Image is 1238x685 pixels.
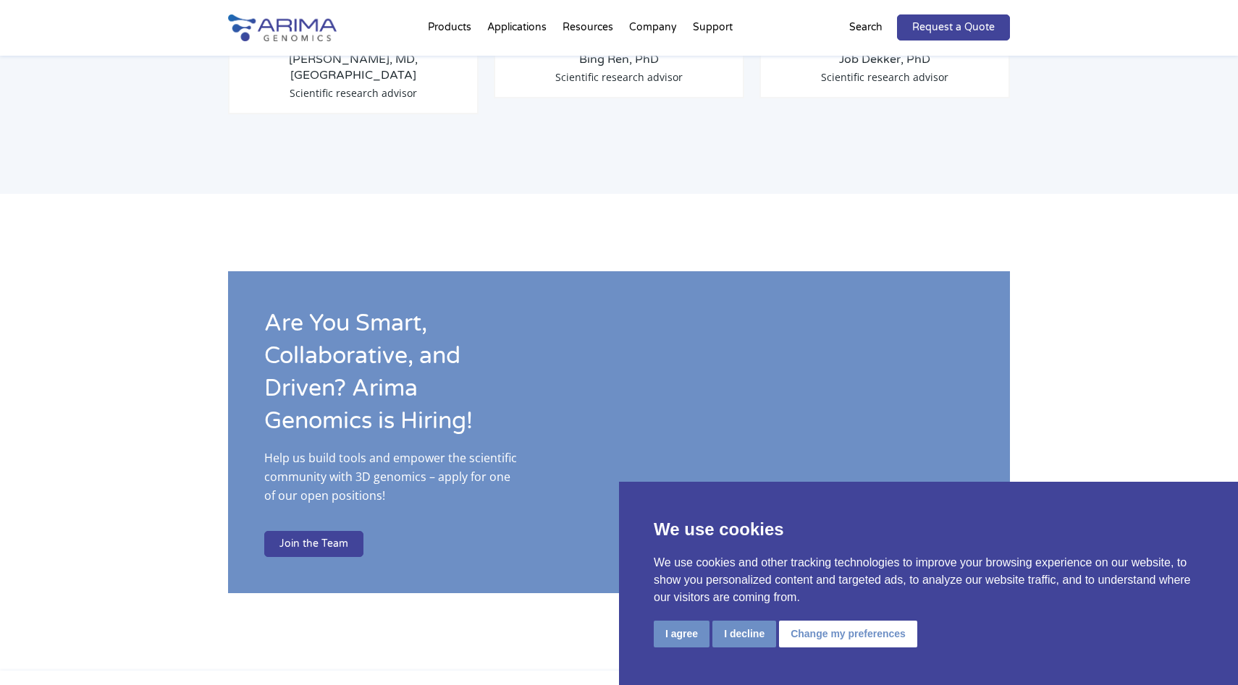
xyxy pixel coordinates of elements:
[712,621,776,647] button: I decline
[849,18,883,37] p: Search
[897,14,1010,41] a: Request a Quote
[228,14,337,41] img: Arima-Genomics-logo
[654,516,1203,543] p: We use cookies
[264,307,522,448] h2: Are You Smart, Collaborative, and Driven? Arima Genomics is Hiring!
[290,86,417,100] span: Scientific research advisor
[654,554,1203,606] p: We use cookies and other tracking technologies to improve your browsing experience on our website...
[555,70,683,84] span: Scientific research advisor
[264,448,522,516] p: Help us build tools and empower the scientific community with 3D genomics – apply for one of our ...
[264,531,363,557] a: Join the Team
[821,70,948,84] span: Scientific research advisor
[654,621,709,647] button: I agree
[779,621,917,647] button: Change my preferences
[506,51,732,67] h3: Bing Ren, PhD
[772,51,998,67] h3: Job Dekker, PhD
[558,271,1010,593] img: IMG_2073.jpg
[240,51,466,83] h3: [PERSON_NAME], MD, [GEOGRAPHIC_DATA]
